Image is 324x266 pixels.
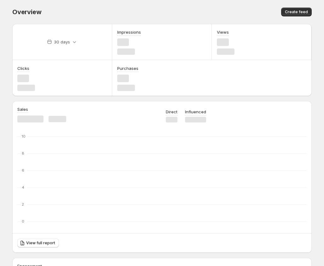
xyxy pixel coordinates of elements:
p: Influenced [185,109,206,115]
p: 30 days [54,39,70,45]
text: 0 [22,219,24,224]
text: 4 [22,185,24,190]
span: Create feed [285,9,308,14]
text: 2 [22,202,24,207]
h3: Clicks [17,65,29,71]
h3: Purchases [117,65,138,71]
span: Overview [12,8,41,16]
p: Direct [166,109,177,115]
text: 8 [22,151,24,156]
h3: Impressions [117,29,141,35]
text: 6 [22,168,24,173]
h3: Sales [17,106,28,112]
a: View full report [17,239,59,247]
text: 10 [22,134,26,139]
button: Create feed [281,8,312,16]
span: View full report [26,241,55,246]
h3: Views [217,29,229,35]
